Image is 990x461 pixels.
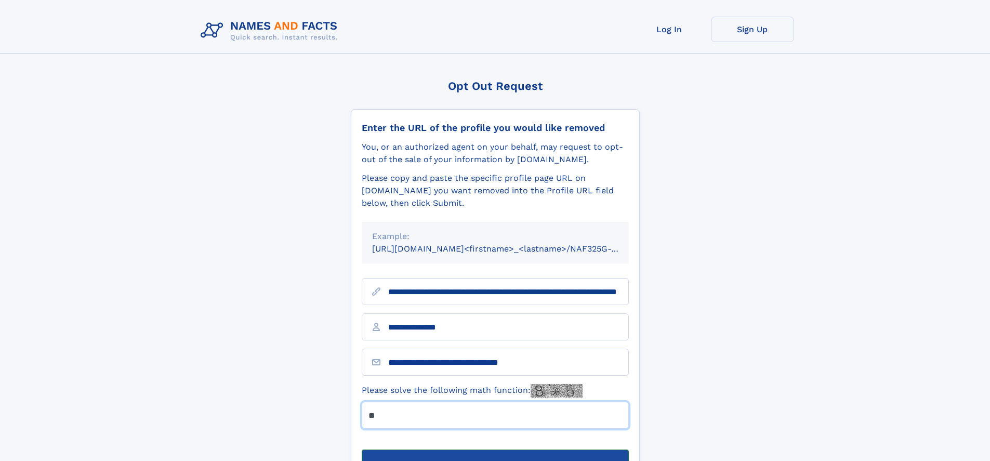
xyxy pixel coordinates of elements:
[362,122,629,134] div: Enter the URL of the profile you would like removed
[196,17,346,45] img: Logo Names and Facts
[362,141,629,166] div: You, or an authorized agent on your behalf, may request to opt-out of the sale of your informatio...
[711,17,794,42] a: Sign Up
[372,230,618,243] div: Example:
[372,244,649,254] small: [URL][DOMAIN_NAME]<firstname>_<lastname>/NAF325G-xxxxxxxx
[362,172,629,209] div: Please copy and paste the specific profile page URL on [DOMAIN_NAME] you want removed into the Pr...
[351,80,640,93] div: Opt Out Request
[362,384,583,398] label: Please solve the following math function:
[628,17,711,42] a: Log In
